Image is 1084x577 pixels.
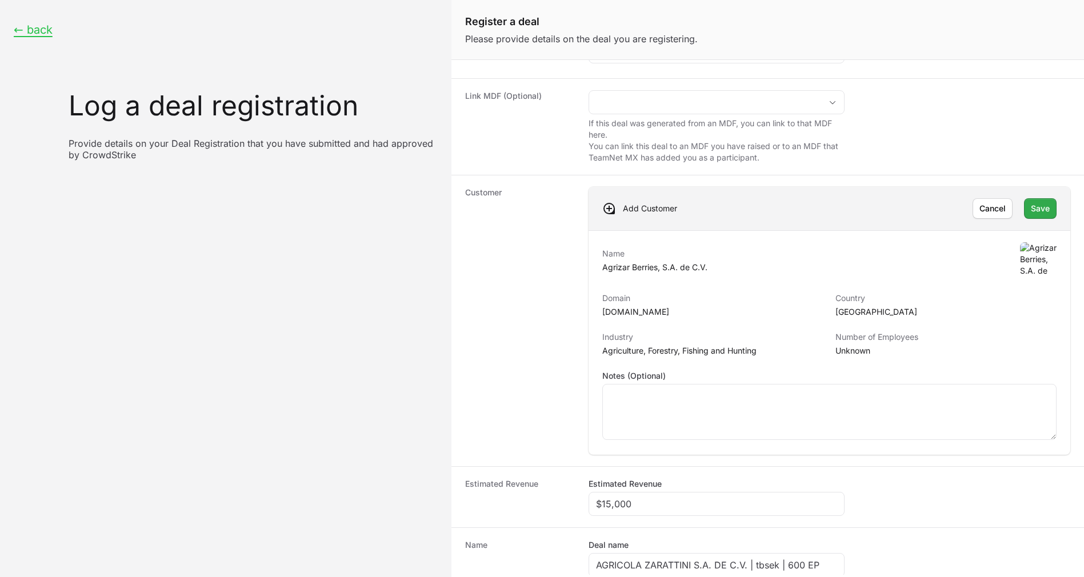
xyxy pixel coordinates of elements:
[835,306,1057,318] p: [GEOGRAPHIC_DATA]
[465,90,575,163] dt: Link MDF (Optional)
[1020,242,1057,279] img: Agrizar Berries, S.A. de C.V.
[602,262,707,273] p: Agrizar Berries, S.A. de C.V.
[589,478,662,490] label: Estimated Revenue
[1024,198,1057,219] button: Save
[602,331,823,343] p: Industry
[602,345,823,356] p: Agriculture, Forestry, Fishing and Hunting
[602,370,1057,382] label: Notes (Optional)
[821,91,844,114] div: Open
[14,23,53,37] button: ← back
[835,345,1057,356] p: Unknown
[465,478,575,516] dt: Estimated Revenue
[69,92,438,119] h1: Log a deal registration
[973,198,1013,219] button: Cancel
[835,331,1057,343] p: Number of Employees
[602,292,823,304] p: Domain
[596,497,837,511] input: $
[465,187,575,455] dt: Customer
[623,203,677,214] p: Add Customer
[465,14,1070,30] h1: Register a deal
[602,248,707,259] p: Name
[1031,202,1050,215] span: Save
[69,138,438,161] p: Provide details on your Deal Registration that you have submitted and had approved by CrowdStrike
[602,306,823,318] p: [DOMAIN_NAME]
[979,202,1006,215] span: Cancel
[465,32,1070,46] p: Please provide details on the deal you are registering.
[589,539,629,551] label: Deal name
[589,118,845,163] p: If this deal was generated from an MDF, you can link to that MDF here. You can link this deal to ...
[835,292,1057,304] p: Country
